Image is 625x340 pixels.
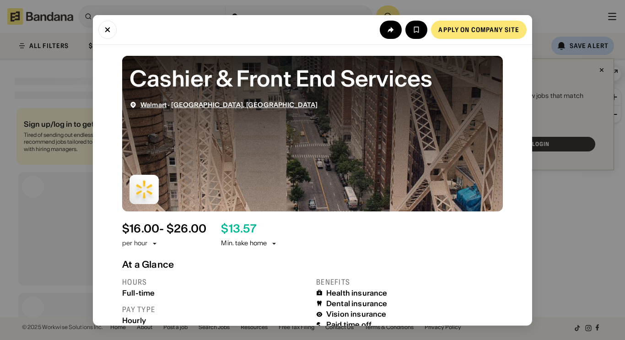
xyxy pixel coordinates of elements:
div: $ 13.57 [221,222,256,235]
div: Pay type [122,304,309,314]
a: [GEOGRAPHIC_DATA], [GEOGRAPHIC_DATA] [171,100,318,108]
img: Walmart logo [129,174,159,204]
div: per hour [122,239,147,248]
div: Apply on company site [438,26,519,32]
div: Hourly [122,316,309,324]
div: Paid time off [326,320,372,329]
div: $ 16.00 - $26.00 [122,222,206,235]
div: Hours [122,277,309,286]
div: Min. take home [221,239,278,248]
div: At a Glance [122,259,503,270]
button: Close [98,20,117,38]
div: Benefits [316,277,503,286]
a: Walmart [140,100,167,108]
div: Vision insurance [326,310,387,318]
div: · [140,101,318,108]
div: Health insurance [326,288,388,297]
div: Cashier & Front End Services [129,63,496,93]
div: Full-time [122,288,309,297]
div: Dental insurance [326,299,388,308]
